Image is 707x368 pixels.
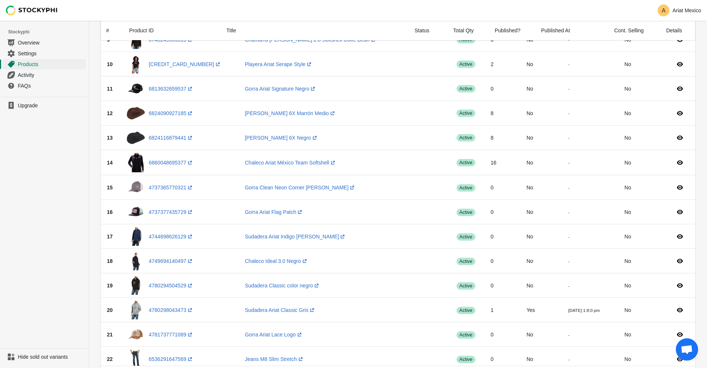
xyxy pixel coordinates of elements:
[8,28,89,36] span: Stockyphi
[521,273,562,298] td: No
[521,224,562,249] td: No
[619,76,664,101] td: No
[18,102,84,109] span: Upgrade
[608,21,660,40] div: Cont. Selling
[568,357,570,362] small: -
[149,258,194,264] a: 4749694140497(opens a new window)
[245,209,304,215] a: Gorra Ariat Flag Patch(opens a new window)
[18,82,84,89] span: FAQs
[521,150,562,175] td: No
[107,86,113,92] span: 11
[658,4,670,16] span: Avatar with initials A
[485,273,521,298] td: 0
[485,52,521,76] td: 2
[568,86,570,91] small: -
[149,283,194,289] a: 4780294504529(opens a new window)
[485,175,521,200] td: 0
[521,52,562,76] td: No
[245,185,356,190] a: Gorra Clean Neon Corner [PERSON_NAME](opens a new window)
[3,80,86,91] a: FAQs
[6,6,58,15] img: Stockyphi
[619,200,664,224] td: No
[149,110,194,116] a: 6824090927185(opens a new window)
[3,100,86,111] a: Upgrade
[485,101,521,126] td: 8
[18,50,84,57] span: Settings
[245,307,316,313] a: Sudadera Ariat Classic Gris(opens a new window)
[568,160,570,165] small: -
[220,21,409,40] div: Title
[107,234,113,240] span: 17
[127,79,145,98] img: A300003001.jpg
[485,126,521,150] td: 8
[18,61,84,68] span: Products
[127,227,145,246] img: F19_MNS_WEST_Gaglione_10027989_front_1.jpg
[127,178,145,197] img: 1504930_1_png.jpg
[245,234,347,240] a: Sudadera Ariat Indigo [PERSON_NAME](opens a new window)
[489,21,535,40] div: Published?
[127,128,145,147] img: Ariat_6X_Hat_Black_prd_77273_s_a7630201.gif
[409,21,447,40] div: Status
[521,298,562,322] td: Yes
[619,298,664,322] td: No
[521,175,562,200] td: No
[107,135,113,141] span: 13
[485,322,521,347] td: 0
[245,258,308,264] a: Chaleco Ideal 3.0 Negro(opens a new window)
[127,301,145,319] img: 10033544_front.jpg
[107,332,113,338] span: 21
[619,101,664,126] td: No
[568,135,570,140] small: -
[149,209,194,215] a: 4737377435729(opens a new window)
[149,135,194,141] a: 6824116879441(opens a new window)
[521,101,562,126] td: No
[3,352,86,362] a: Hide sold out variants
[127,153,145,172] img: WhatsAppImage2022-04-19at10.09.35AM_3.jpg
[149,160,194,166] a: 6860048695377(opens a new window)
[456,85,475,92] span: active
[149,307,194,313] a: 4780298043473(opens a new window)
[3,48,86,59] a: Settings
[245,160,337,166] a: Chaleco Ariat México Team Softshell(opens a new window)
[107,160,113,166] span: 14
[18,353,84,361] span: Hide sold out variants
[245,37,377,43] a: Chamarra [PERSON_NAME] 2.0 Softshell Coffe Bean(opens a new window)
[456,258,475,265] span: active
[456,209,475,216] span: active
[149,86,194,92] a: 6813632659537(opens a new window)
[127,252,145,270] img: F19_WMS_WEST_10028341_front.jpg
[619,175,664,200] td: No
[123,21,220,40] div: Product ID
[18,39,84,46] span: Overview
[245,283,321,289] a: Sudadera Classic color negro(opens a new window)
[521,200,562,224] td: No
[107,37,110,43] span: 9
[619,322,664,347] td: No
[149,356,194,362] a: 6536291647569(opens a new window)
[456,233,475,241] span: active
[456,184,475,192] span: active
[655,3,704,18] button: Avatar with initials AAriat Mexico
[107,283,113,289] span: 19
[447,21,489,40] div: Total Qty
[485,150,521,175] td: 16
[535,21,608,40] div: Published At
[456,331,475,339] span: active
[127,325,145,344] img: Disenosintitulo_10.png
[456,282,475,290] span: active
[619,150,664,175] td: No
[619,249,664,273] td: No
[568,234,570,239] small: -
[149,234,194,240] a: 4744698626129(opens a new window)
[149,185,194,190] a: 4737365770321(opens a new window)
[3,59,86,69] a: Products
[568,308,600,313] small: [DATE] 1:8:0 pm
[485,249,521,273] td: 0
[568,259,570,264] small: -
[568,210,570,215] small: -
[619,126,664,150] td: No
[3,69,86,80] a: Activity
[127,55,145,74] img: S22_WMS_WEST_10039974_front.jpg
[107,61,113,67] span: 10
[485,200,521,224] td: 0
